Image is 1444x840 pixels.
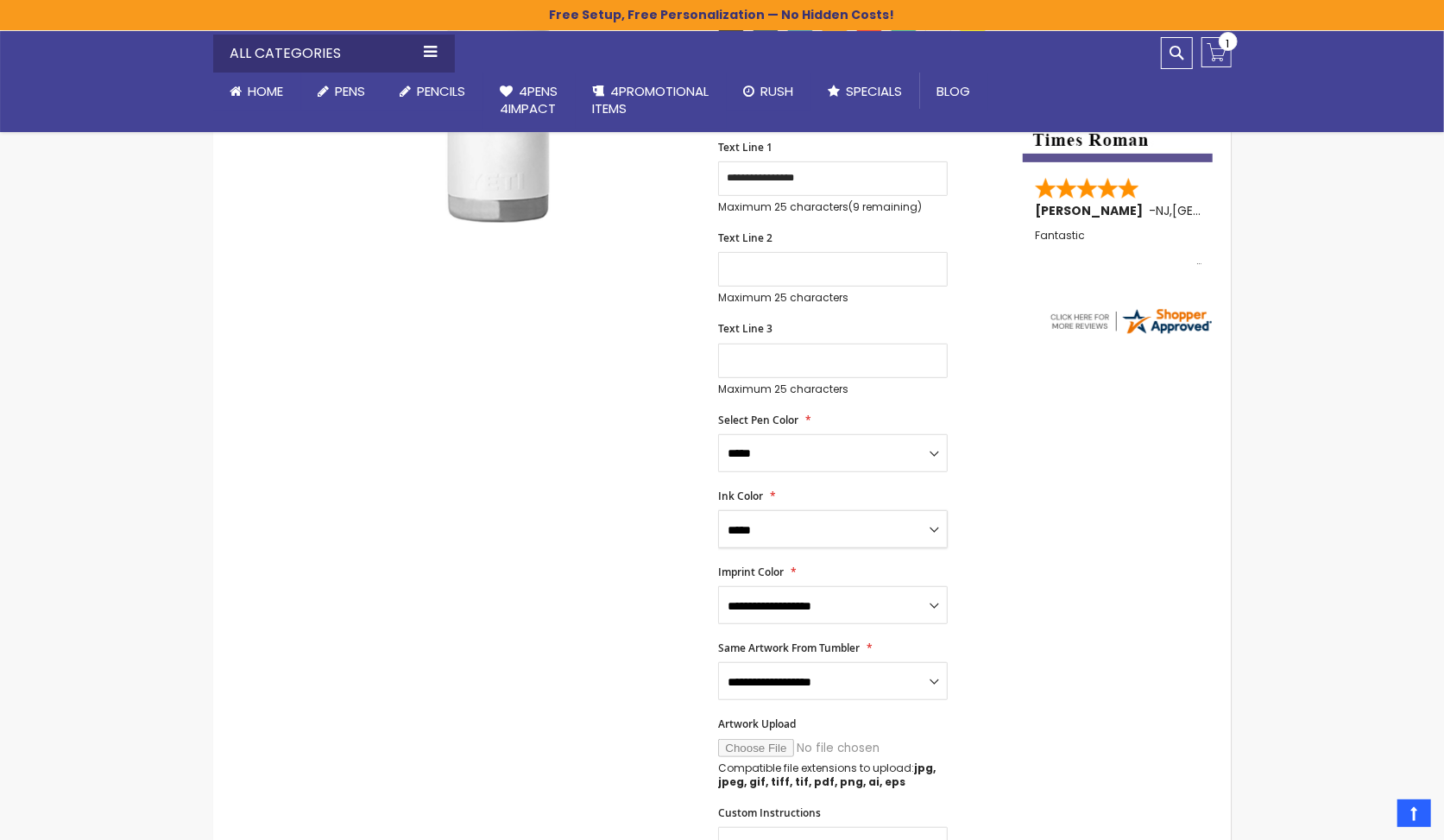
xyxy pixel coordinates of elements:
span: [PERSON_NAME] [1035,202,1149,219]
a: Rush [727,73,811,111]
span: 4PROMOTIONAL ITEMS [593,82,709,117]
p: Maximum 25 characters [718,200,948,214]
a: 4pens.com certificate URL [1048,325,1214,340]
p: Compatible file extensions to upload: [718,761,948,789]
span: - , [1149,202,1299,219]
div: All Categories [213,35,455,73]
span: Custom Instructions [718,805,821,820]
a: Pencils [383,73,483,111]
span: Text Line 1 [718,140,772,155]
a: 4Pens4impact [483,73,576,129]
div: Fantastic [1035,230,1202,267]
span: 4Pens 4impact [501,82,558,117]
span: 1 [1226,35,1230,52]
img: 4pens.com widget logo [1048,306,1214,337]
span: Text Line 3 [718,321,772,336]
a: Blog [920,73,988,111]
a: Home [213,73,301,111]
span: Artwork Upload [718,717,796,731]
a: Specials [811,73,920,111]
span: Pens [336,82,366,100]
strong: jpg, jpeg, gif, tiff, tif, pdf, png, ai, eps [718,761,936,789]
span: Text Line 2 [718,231,772,245]
span: Select Pen Color [718,413,798,427]
a: Pens [301,73,383,111]
a: 4PROMOTIONALITEMS [576,73,727,129]
span: Imprint Color [718,565,784,579]
span: Specials [847,82,903,100]
span: Ink Color [718,489,763,503]
span: Home [249,82,284,100]
span: (9 remaining) [848,199,922,214]
span: Blog [937,82,971,100]
span: Pencils [418,82,466,100]
p: Maximum 25 characters [718,382,948,396]
p: Maximum 25 characters [718,291,948,305]
span: Same Artwork From Tumbler [718,641,860,655]
a: 1 [1201,37,1232,67]
span: NJ [1156,202,1170,219]
span: Rush [761,82,794,100]
span: [GEOGRAPHIC_DATA] [1172,202,1299,219]
iframe: Reseñas de Clientes en Google [1302,793,1444,840]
